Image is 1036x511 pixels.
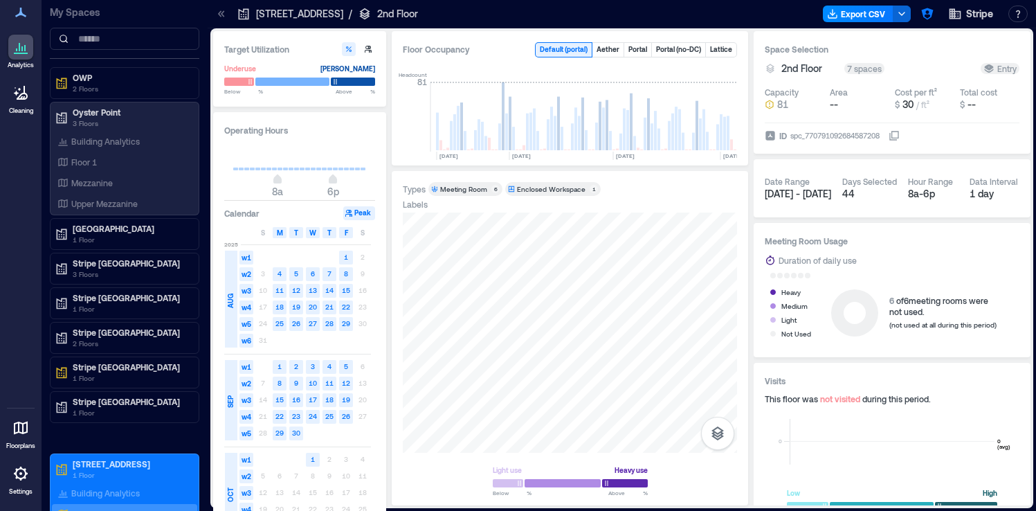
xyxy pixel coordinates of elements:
[278,362,282,370] text: 1
[73,327,189,338] p: Stripe [GEOGRAPHIC_DATA]
[71,177,113,188] p: Mezzanine
[440,184,487,194] div: Meeting Room
[277,227,283,238] span: M
[608,489,648,497] span: Above %
[9,487,33,496] p: Settings
[71,156,97,168] p: Floor 1
[309,412,317,420] text: 24
[224,206,260,220] h3: Calendar
[325,379,334,387] text: 11
[73,361,189,373] p: Stripe [GEOGRAPHIC_DATA]
[73,373,189,384] p: 1 Floor
[239,469,253,483] span: w2
[327,362,331,370] text: 4
[224,42,375,56] h3: Target Utilization
[781,62,822,75] span: 2nd Floor
[325,319,334,328] text: 28
[275,395,284,404] text: 15
[820,394,860,404] span: not visited
[73,118,189,129] p: 3 Floors
[6,442,35,450] p: Floorplans
[292,395,300,404] text: 16
[377,7,418,21] p: 2nd Floor
[239,393,253,407] span: w3
[239,410,253,424] span: w4
[224,87,263,96] span: Below %
[615,463,648,477] div: Heavy use
[349,7,352,21] p: /
[239,301,253,314] span: w4
[4,457,37,500] a: Settings
[787,486,800,500] div: Low
[342,303,350,311] text: 22
[327,269,331,278] text: 7
[275,412,284,420] text: 22
[983,63,1017,74] div: Entry
[256,7,343,21] p: [STREET_ADDRESS]
[344,269,348,278] text: 8
[9,107,33,115] p: Cleaning
[342,412,350,420] text: 26
[916,100,929,109] span: / ft²
[491,185,500,193] div: 6
[224,240,238,249] span: 2025
[765,87,799,98] div: Capacity
[311,269,315,278] text: 6
[823,6,893,22] button: Export CSV
[789,129,881,143] div: spc_770791092684587208
[239,251,253,265] span: w1
[73,107,189,118] p: Oyster Point
[325,395,334,404] text: 18
[225,487,236,502] span: OCT
[779,129,787,143] span: ID
[895,98,954,111] button: $ 30 / ft²
[73,292,189,303] p: Stripe [GEOGRAPHIC_DATA]
[765,98,824,111] button: 81
[493,489,531,497] span: Below %
[278,269,282,278] text: 4
[342,286,350,294] text: 15
[309,319,317,328] text: 27
[983,486,997,500] div: High
[967,98,976,110] span: --
[261,227,265,238] span: S
[970,176,1018,187] div: Data Interval
[71,136,140,147] p: Building Analytics
[439,152,458,159] text: [DATE]
[73,83,189,94] p: 2 Floors
[895,87,937,98] div: Cost per ft²
[842,187,897,201] div: 44
[779,438,782,445] tspan: 0
[765,374,1019,388] h3: Visits
[592,43,624,57] button: Aether
[71,198,138,209] p: Upper Mezzanine
[275,319,284,328] text: 25
[889,295,997,317] div: of 6 meeting rooms were not used.
[225,294,236,308] span: AUG
[781,62,839,75] button: 2nd Floor
[779,253,857,267] div: Duration of daily use
[3,76,38,119] a: Cleaning
[765,234,1019,248] h3: Meeting Room Usage
[239,360,253,374] span: w1
[224,123,375,137] h3: Operating Hours
[224,62,256,75] div: Underuse
[292,412,300,420] text: 23
[73,258,189,269] p: Stripe [GEOGRAPHIC_DATA]
[50,6,199,19] p: My Spaces
[403,42,524,57] div: Floor Occupancy
[844,63,884,74] div: 7 spaces
[325,286,334,294] text: 14
[73,396,189,407] p: Stripe [GEOGRAPHIC_DATA]
[294,379,298,387] text: 9
[320,62,375,75] div: [PERSON_NAME]
[327,186,339,197] span: 6p
[327,227,331,238] span: T
[902,98,914,110] span: 30
[239,427,253,440] span: w5
[624,43,651,57] button: Portal
[292,303,300,311] text: 19
[889,296,894,305] span: 6
[493,463,522,477] div: Light use
[309,303,317,311] text: 20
